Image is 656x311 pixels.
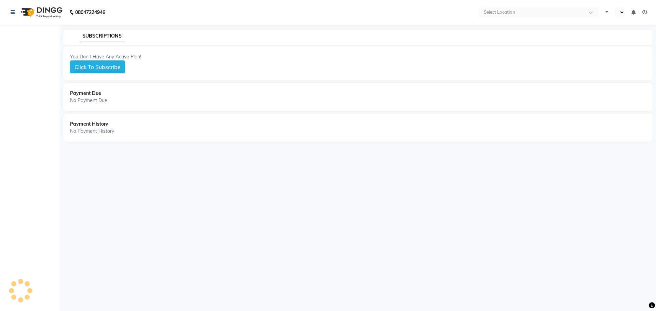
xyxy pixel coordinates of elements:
[70,97,646,104] div: No Payment Due
[75,3,105,22] b: 08047224946
[80,30,124,42] a: SUBSCRIPTIONS
[70,60,125,73] button: Click To Subscribe
[484,9,515,16] div: Select Location
[70,53,646,60] div: You Don't Have Any Active Plan!
[70,128,646,135] div: No Payment History
[70,90,646,97] div: Payment Due
[70,121,646,128] div: Payment History
[17,3,64,22] img: logo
